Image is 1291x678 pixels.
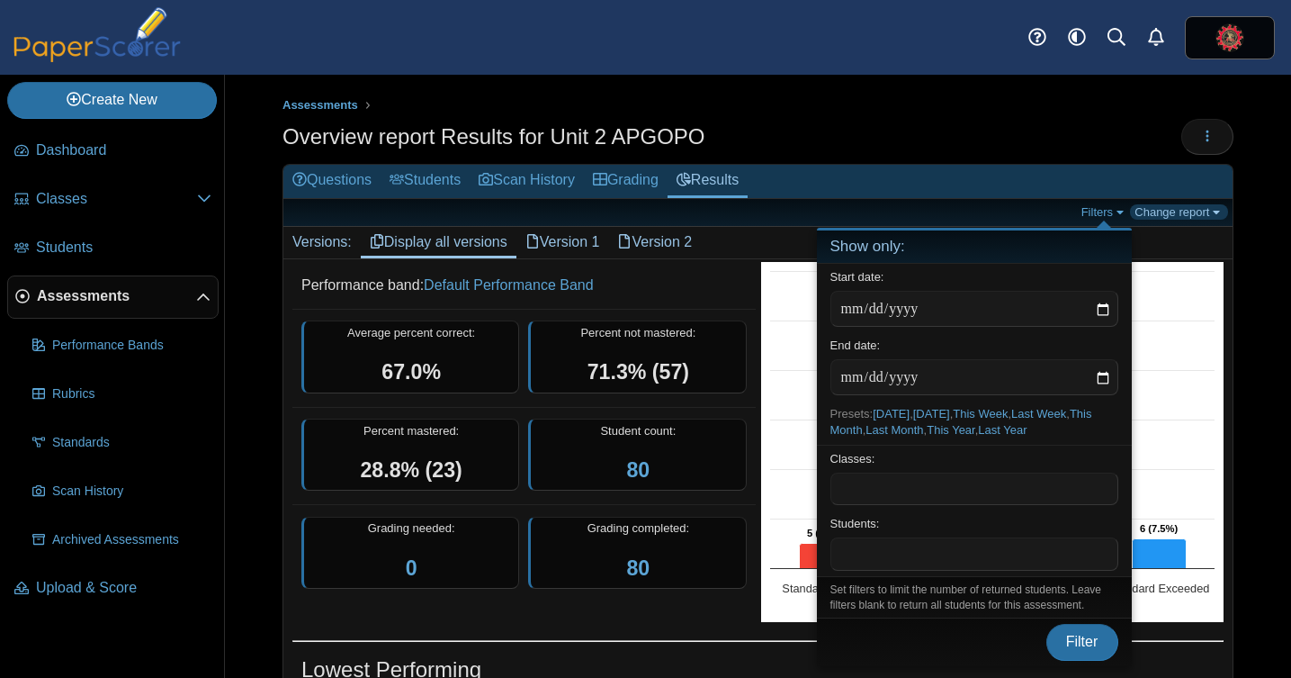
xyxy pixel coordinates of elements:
[7,130,219,173] a: Dashboard
[1132,538,1186,568] path: Standard Exceeded, 6. Overall Assessment Performance.
[1077,204,1132,220] a: Filters
[278,95,363,117] a: Assessments
[830,452,875,466] label: Classes:
[782,582,869,609] text: Standard Not Yet Met
[52,337,211,355] span: Performance Bands
[36,140,211,160] span: Dashboard
[978,423,1027,437] a: Last Year
[1185,16,1275,59] a: ps.BdVRPPpVVw2VGlwN
[830,270,884,284] label: Start date:
[282,122,705,152] h1: Overview report Results for Unit 2 APGOPO
[7,227,219,270] a: Students
[761,262,1224,622] svg: Interactive chart
[25,324,219,367] a: Performance Bands
[301,517,519,590] div: Grading needed:
[528,321,746,393] div: Percent not mastered:
[830,517,880,530] label: Students:
[626,458,650,482] a: 80
[360,458,462,482] span: 28.8% (23)
[668,165,748,198] a: Results
[927,423,975,437] a: This Year
[830,538,1118,570] tags: ​
[470,165,584,198] a: Scan History
[7,7,187,62] img: PaperScorer
[36,578,211,598] span: Upload & Score
[799,543,853,568] path: Standard Not Yet Met, 5. Overall Assessment Performance.
[817,231,1132,264] h4: Show only:
[806,528,845,538] text: 5 (6.3%)
[283,227,361,258] div: Versions:
[52,483,211,501] span: Scan History
[7,276,219,319] a: Assessments
[25,519,219,562] a: Archived Assessments
[528,517,746,590] div: Grading completed:
[361,227,516,258] a: Display all versions
[52,531,211,549] span: Archived Assessments
[424,277,594,293] a: Default Performance Band
[25,470,219,513] a: Scan History
[52,434,211,452] span: Standards
[626,556,650,580] a: 80
[282,98,358,112] span: Assessments
[587,360,689,384] span: 71.3% (57)
[1108,582,1209,595] text: Standard Exceeded
[953,407,1008,420] a: This Week
[516,227,609,258] a: Version 1
[608,227,701,258] a: Version 2
[873,407,910,420] a: [DATE]
[1046,624,1118,660] button: Filter
[36,238,211,258] span: Students
[25,421,219,465] a: Standards
[865,423,923,437] a: Last Month
[7,82,217,118] a: Create New
[761,262,1224,622] div: Chart. Highcharts interactive chart.
[1011,407,1066,420] a: Last Week
[381,165,470,198] a: Students
[1215,23,1244,52] span: Kyle Kleiman
[1139,523,1178,534] text: 6 (7.5%)
[301,321,519,393] div: Average percent correct:
[52,385,211,403] span: Rubrics
[830,407,1092,437] span: Presets: , , , , , , ,
[913,407,950,420] a: [DATE]
[528,419,746,492] div: Student count:
[25,373,219,416] a: Rubrics
[36,189,197,209] span: Classes
[830,339,881,352] label: End date:
[292,262,756,309] dd: Performance band:
[7,50,187,65] a: PaperScorer
[830,473,1118,505] tags: ​
[301,419,519,492] div: Percent mastered:
[1136,18,1176,58] a: Alerts
[817,576,1132,619] div: Set filters to limit the number of returned students. Leave filters blank to return all students ...
[381,360,441,384] span: 67.0%
[1215,23,1244,52] img: ps.BdVRPPpVVw2VGlwN
[37,286,196,306] span: Assessments
[7,178,219,221] a: Classes
[283,165,381,198] a: Questions
[7,567,219,610] a: Upload & Score
[406,556,417,580] a: 0
[1066,634,1098,649] span: Filter
[584,165,668,198] a: Grading
[1130,204,1228,220] a: Change report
